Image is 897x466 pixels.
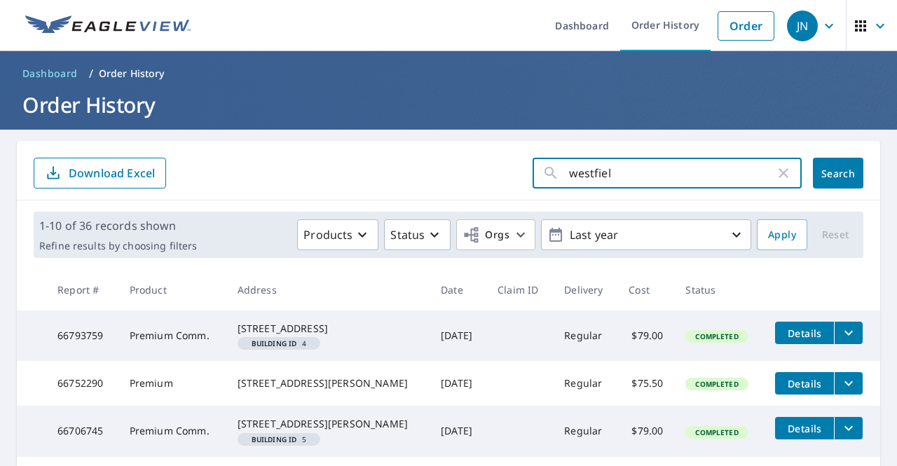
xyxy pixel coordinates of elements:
[99,67,165,81] p: Order History
[617,361,674,406] td: $75.50
[834,322,863,344] button: filesDropdownBtn-66793759
[25,15,191,36] img: EV Logo
[17,62,880,85] nav: breadcrumb
[118,361,226,406] td: Premium
[39,217,197,234] p: 1-10 of 36 records shown
[824,167,852,180] span: Search
[813,158,863,189] button: Search
[46,269,118,310] th: Report #
[22,67,78,81] span: Dashboard
[687,331,746,341] span: Completed
[243,436,315,443] span: 5
[69,165,155,181] p: Download Excel
[787,11,818,41] div: JN
[430,269,486,310] th: Date
[238,376,418,390] div: [STREET_ADDRESS][PERSON_NAME]
[39,240,197,252] p: Refine results by choosing filters
[456,219,535,250] button: Orgs
[243,340,315,347] span: 4
[553,406,617,456] td: Regular
[617,406,674,456] td: $79.00
[238,322,418,336] div: [STREET_ADDRESS]
[17,62,83,85] a: Dashboard
[553,310,617,361] td: Regular
[384,219,451,250] button: Status
[89,65,93,82] li: /
[834,372,863,395] button: filesDropdownBtn-66752290
[303,226,352,243] p: Products
[430,361,486,406] td: [DATE]
[118,406,226,456] td: Premium Comm.
[430,406,486,456] td: [DATE]
[118,269,226,310] th: Product
[390,226,425,243] p: Status
[430,310,486,361] td: [DATE]
[46,361,118,406] td: 66752290
[783,422,826,435] span: Details
[252,340,297,347] em: Building ID
[118,310,226,361] td: Premium Comm.
[674,269,764,310] th: Status
[783,327,826,340] span: Details
[775,372,834,395] button: detailsBtn-66752290
[834,417,863,439] button: filesDropdownBtn-66706745
[226,269,430,310] th: Address
[34,158,166,189] button: Download Excel
[17,90,880,119] h1: Order History
[775,322,834,344] button: detailsBtn-66793759
[768,226,796,244] span: Apply
[687,379,746,389] span: Completed
[553,361,617,406] td: Regular
[617,310,674,361] td: $79.00
[757,219,807,250] button: Apply
[238,417,418,431] div: [STREET_ADDRESS][PERSON_NAME]
[541,219,751,250] button: Last year
[46,310,118,361] td: 66793759
[783,377,826,390] span: Details
[486,269,553,310] th: Claim ID
[718,11,774,41] a: Order
[564,223,728,247] p: Last year
[687,427,746,437] span: Completed
[775,417,834,439] button: detailsBtn-66706745
[617,269,674,310] th: Cost
[46,406,118,456] td: 66706745
[553,269,617,310] th: Delivery
[463,226,509,244] span: Orgs
[252,436,297,443] em: Building ID
[569,153,775,193] input: Address, Report #, Claim ID, etc.
[297,219,378,250] button: Products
